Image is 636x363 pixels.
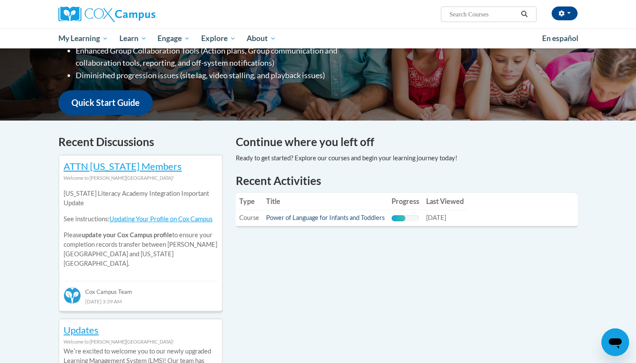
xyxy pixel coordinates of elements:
li: Enhanced Group Collaboration Tools (Action plans, Group communication and collaboration tools, re... [76,45,372,70]
a: Updates [64,324,99,336]
th: Last Viewed [423,193,467,210]
iframe: Button to launch messaging window [601,328,629,356]
div: Progress, % [392,215,405,221]
button: Account Settings [552,6,578,20]
li: Diminished progression issues (site lag, video stalling, and playback issues) [76,69,372,82]
span: Course [239,214,259,221]
th: Type [236,193,263,210]
a: Engage [152,29,196,48]
div: Cox Campus Team [64,281,218,296]
div: [DATE] 3:39 AM [64,296,218,306]
div: Welcome to [PERSON_NAME][GEOGRAPHIC_DATA]! [64,173,218,183]
span: Explore [201,33,236,44]
div: Please to ensure your completion records transfer between [PERSON_NAME][GEOGRAPHIC_DATA] and [US_... [64,183,218,275]
img: Cox Campus [58,6,155,22]
th: Progress [388,193,423,210]
a: Cox Campus [58,6,223,22]
span: [DATE] [426,214,446,221]
a: Power of Language for Infants and Toddlers [266,214,385,221]
div: Main menu [45,29,591,48]
input: Search Courses [449,9,518,19]
a: My Learning [53,29,114,48]
h4: Recent Discussions [58,134,223,150]
a: En español [536,29,584,48]
p: [US_STATE] Literacy Academy Integration Important Update [64,189,218,208]
h1: Recent Activities [236,173,578,188]
a: Updating Your Profile on Cox Campus [109,215,212,223]
a: Explore [196,29,241,48]
div: Welcome to [PERSON_NAME][GEOGRAPHIC_DATA]! [64,337,218,347]
a: About [241,29,282,48]
span: En español [542,34,578,43]
img: Cox Campus Team [64,287,81,304]
th: Title [263,193,388,210]
a: ATTN [US_STATE] Members [64,160,182,172]
p: See instructions: [64,214,218,224]
span: My Learning [58,33,108,44]
h4: Continue where you left off [236,134,578,150]
a: Learn [114,29,152,48]
b: update your Cox Campus profile [82,231,172,239]
button: Search [518,9,531,19]
a: Quick Start Guide [58,90,153,115]
span: Learn [119,33,147,44]
span: About [247,33,276,44]
span: Engage [157,33,190,44]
